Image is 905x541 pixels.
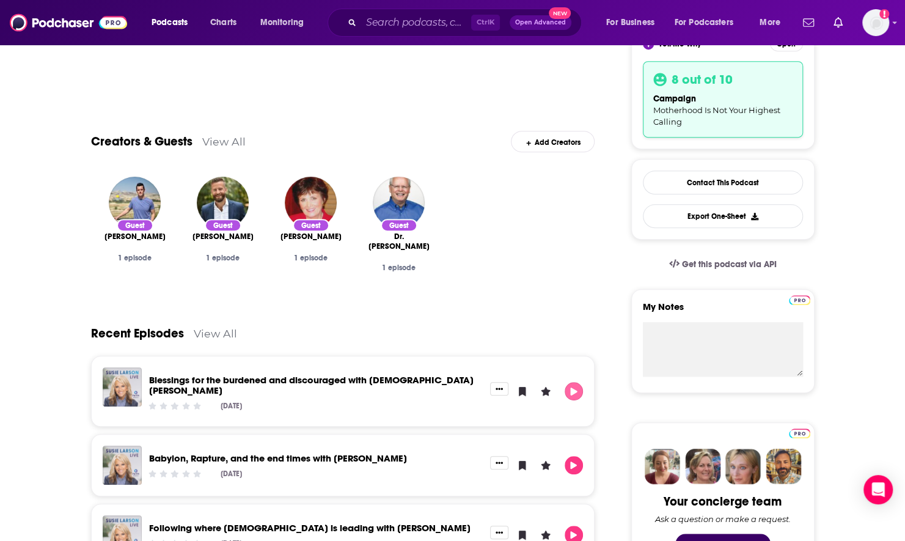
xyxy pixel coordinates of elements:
a: Charts [202,13,244,32]
a: Dr. Sam Storms [365,232,433,251]
span: Get this podcast via API [681,259,776,270]
span: [PERSON_NAME] [280,232,342,241]
h3: 8 out of 10 [672,72,733,87]
div: Add Creators [511,131,595,152]
div: 1 episode [101,254,169,262]
span: Monitoring [260,14,304,31]
button: Show More Button [490,382,508,396]
div: Ask a question or make a request. [655,514,791,524]
a: Blessings for the burdened and discouraged with Pastor Alan Wright [149,374,474,396]
a: Pro website [789,427,810,438]
img: Podchaser - Follow, Share and Rate Podcasts [10,11,127,34]
div: Community Rating: 0 out of 5 [147,469,202,478]
div: 1 episode [189,254,257,262]
button: open menu [667,13,751,32]
img: Babylon, Rapture, and the end times with Jeff Kinley [103,446,142,485]
span: Logged in as nwierenga [862,9,889,36]
div: 1 episode [365,263,433,272]
button: Leave a Rating [537,382,555,400]
button: Show More Button [490,456,508,469]
span: Motherhood Is Not Your Highest Calling [653,105,780,127]
img: User Profile [862,9,889,36]
div: Guest [205,219,241,232]
img: Barnabas Piper [109,177,161,229]
img: Sydney Profile [645,449,680,484]
img: Dee Brestin [285,177,337,229]
span: [PERSON_NAME] [104,232,166,241]
a: Pro website [789,293,810,305]
a: Justin Whitmel Earley [192,232,254,241]
div: Community Rating: 0 out of 5 [147,402,202,411]
img: Justin Whitmel Earley [197,177,249,229]
span: [PERSON_NAME] [192,232,254,241]
div: Your concierge team [664,494,782,509]
a: Following where God is leading with Carl Ralston [149,522,471,534]
a: Recent Episodes [91,326,184,341]
button: Show profile menu [862,9,889,36]
button: Play [565,456,583,474]
img: Dr. Sam Storms [373,177,425,229]
a: Dee Brestin [280,232,342,241]
button: Open AdvancedNew [510,15,571,30]
div: Search podcasts, credits, & more... [339,9,593,37]
span: campaign [653,94,696,104]
img: Jon Profile [766,449,801,484]
button: Show More Button [490,526,508,539]
button: Play [565,382,583,400]
svg: Add a profile image [879,9,889,19]
span: Ctrl K [471,15,500,31]
a: Show notifications dropdown [829,12,848,33]
span: For Podcasters [675,14,733,31]
button: open menu [143,13,203,32]
img: Jules Profile [725,449,761,484]
img: Podchaser Pro [789,295,810,305]
a: Show notifications dropdown [798,12,819,33]
span: More [760,14,780,31]
button: Export One-Sheet [643,204,803,228]
a: Get this podcast via API [659,249,786,279]
input: Search podcasts, credits, & more... [361,13,471,32]
img: Barbara Profile [685,449,720,484]
a: View All [202,135,246,148]
div: [DATE] [221,469,242,478]
div: Guest [293,219,329,232]
label: My Notes [643,301,803,322]
span: Dr. [PERSON_NAME] [365,232,433,251]
a: Contact This Podcast [643,171,803,194]
a: View All [194,327,237,340]
span: New [549,7,571,19]
button: open menu [252,13,320,32]
div: Guest [381,219,417,232]
button: Bookmark Episode [513,382,532,400]
div: 1 episode [277,254,345,262]
button: open menu [751,13,796,32]
div: [DATE] [221,402,242,410]
img: Blessings for the burdened and discouraged with Pastor Alan Wright [103,367,142,407]
img: Podchaser Pro [789,429,810,438]
a: Creators & Guests [91,134,192,149]
div: Guest [117,219,153,232]
button: open menu [598,13,670,32]
span: Open Advanced [515,20,566,26]
a: Babylon, Rapture, and the end times with Jeff Kinley [149,452,407,464]
a: Barnabas Piper [104,232,166,241]
button: Bookmark Episode [513,456,532,474]
span: Podcasts [152,14,188,31]
span: Charts [210,14,236,31]
span: For Business [606,14,654,31]
div: Open Intercom Messenger [863,475,893,504]
button: Leave a Rating [537,456,555,474]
